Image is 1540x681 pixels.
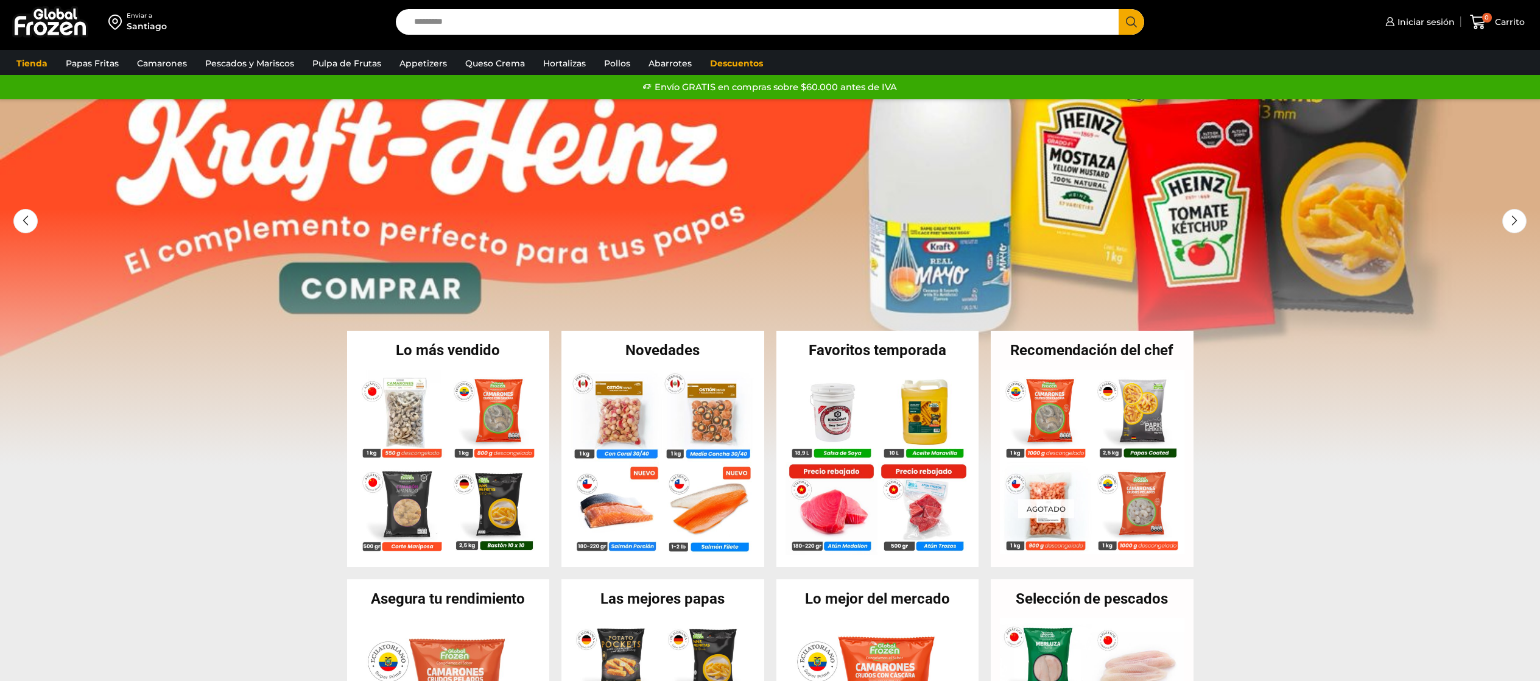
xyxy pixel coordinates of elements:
[1119,9,1144,35] button: Search button
[1502,209,1527,233] div: Next slide
[1382,10,1455,34] a: Iniciar sesión
[459,52,531,75] a: Queso Crema
[199,52,300,75] a: Pescados y Mariscos
[991,343,1194,358] h2: Recomendación del chef
[306,52,387,75] a: Pulpa de Frutas
[347,591,550,606] h2: Asegura tu rendimiento
[704,52,769,75] a: Descuentos
[108,12,127,32] img: address-field-icon.svg
[127,12,167,20] div: Enviar a
[537,52,592,75] a: Hortalizas
[1482,13,1492,23] span: 0
[13,209,38,233] div: Previous slide
[1018,499,1074,518] p: Agotado
[561,591,764,606] h2: Las mejores papas
[598,52,636,75] a: Pollos
[131,52,193,75] a: Camarones
[561,343,764,358] h2: Novedades
[1492,16,1525,28] span: Carrito
[393,52,453,75] a: Appetizers
[60,52,125,75] a: Papas Fritas
[347,343,550,358] h2: Lo más vendido
[776,591,979,606] h2: Lo mejor del mercado
[991,591,1194,606] h2: Selección de pescados
[127,20,167,32] div: Santiago
[642,52,698,75] a: Abarrotes
[10,52,54,75] a: Tienda
[776,343,979,358] h2: Favoritos temporada
[1467,8,1528,37] a: 0 Carrito
[1394,16,1455,28] span: Iniciar sesión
